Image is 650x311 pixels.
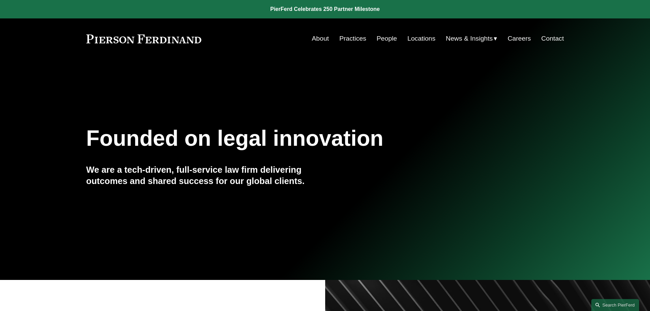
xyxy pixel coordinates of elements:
a: Practices [339,32,366,45]
a: Contact [541,32,564,45]
a: About [312,32,329,45]
span: News & Insights [446,33,493,45]
a: People [377,32,397,45]
a: Careers [508,32,531,45]
a: Locations [407,32,435,45]
a: folder dropdown [446,32,497,45]
h1: Founded on legal innovation [86,126,485,151]
a: Search this site [591,299,639,311]
h4: We are a tech-driven, full-service law firm delivering outcomes and shared success for our global... [86,164,325,186]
